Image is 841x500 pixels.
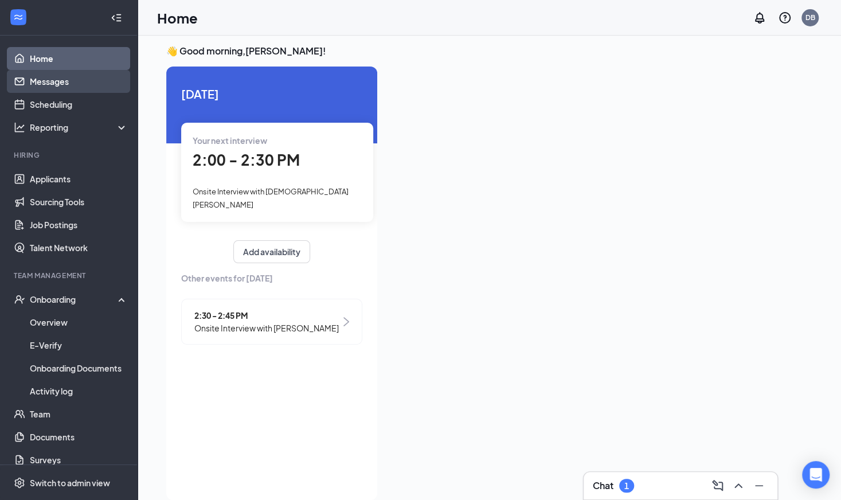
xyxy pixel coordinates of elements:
[14,294,25,305] svg: UserCheck
[181,272,362,284] span: Other events for [DATE]
[14,150,126,160] div: Hiring
[802,461,830,489] div: Open Intercom Messenger
[30,190,128,213] a: Sourcing Tools
[711,479,725,493] svg: ComposeMessage
[752,479,766,493] svg: Minimize
[778,11,792,25] svg: QuestionInfo
[729,476,748,495] button: ChevronUp
[194,309,339,322] span: 2:30 - 2:45 PM
[30,122,128,133] div: Reporting
[30,334,128,357] a: E-Verify
[30,167,128,190] a: Applicants
[181,85,362,103] span: [DATE]
[30,357,128,380] a: Onboarding Documents
[193,135,267,146] span: Your next interview
[30,213,128,236] a: Job Postings
[30,403,128,425] a: Team
[166,45,812,57] h3: 👋 Good morning, [PERSON_NAME] !
[30,93,128,116] a: Scheduling
[593,479,613,492] h3: Chat
[14,271,126,280] div: Team Management
[193,150,300,169] span: 2:00 - 2:30 PM
[30,448,128,471] a: Surveys
[709,476,727,495] button: ComposeMessage
[30,47,128,70] a: Home
[30,425,128,448] a: Documents
[753,11,766,25] svg: Notifications
[805,13,815,22] div: DB
[30,477,110,489] div: Switch to admin view
[732,479,745,493] svg: ChevronUp
[157,8,198,28] h1: Home
[193,187,349,209] span: Onsite Interview with [DEMOGRAPHIC_DATA][PERSON_NAME]
[30,236,128,259] a: Talent Network
[14,122,25,133] svg: Analysis
[194,322,339,334] span: Onsite Interview with [PERSON_NAME]
[111,12,122,24] svg: Collapse
[30,380,128,403] a: Activity log
[30,311,128,334] a: Overview
[14,477,25,489] svg: Settings
[30,294,118,305] div: Onboarding
[750,476,768,495] button: Minimize
[13,11,24,23] svg: WorkstreamLogo
[233,240,310,263] button: Add availability
[30,70,128,93] a: Messages
[624,481,629,491] div: 1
